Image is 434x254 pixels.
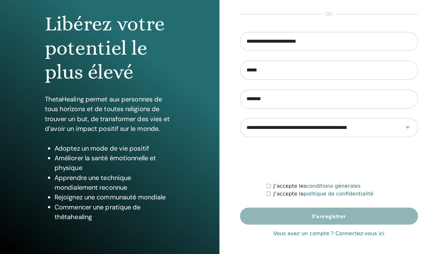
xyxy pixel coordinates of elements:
li: Rejoignez une communauté mondiale [54,193,173,203]
li: Commencer une pratique de thêtahealing [54,203,173,222]
a: Vous avez un compte ? Connectez-vous ici [271,230,380,238]
li: Apprendre une technique mondialement reconnue [54,174,173,193]
font: J’accepte la [270,191,369,197]
font: J’accepte les [270,184,357,190]
li: Améliorer la santé émotionnelle et physique [54,154,173,174]
a: conditions générales [303,184,357,190]
h1: Libérez votre potentiel le plus élevé [44,14,173,86]
p: ThetaHealing permet aux personnes de tous horizons et de toutes religions de trouver un but, de t... [44,96,173,135]
iframe: reCAPTCHA [277,148,375,173]
span: ou [319,13,332,21]
li: Adoptez un mode de vie positif [54,144,173,154]
a: politique de confidentialité [300,191,369,197]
